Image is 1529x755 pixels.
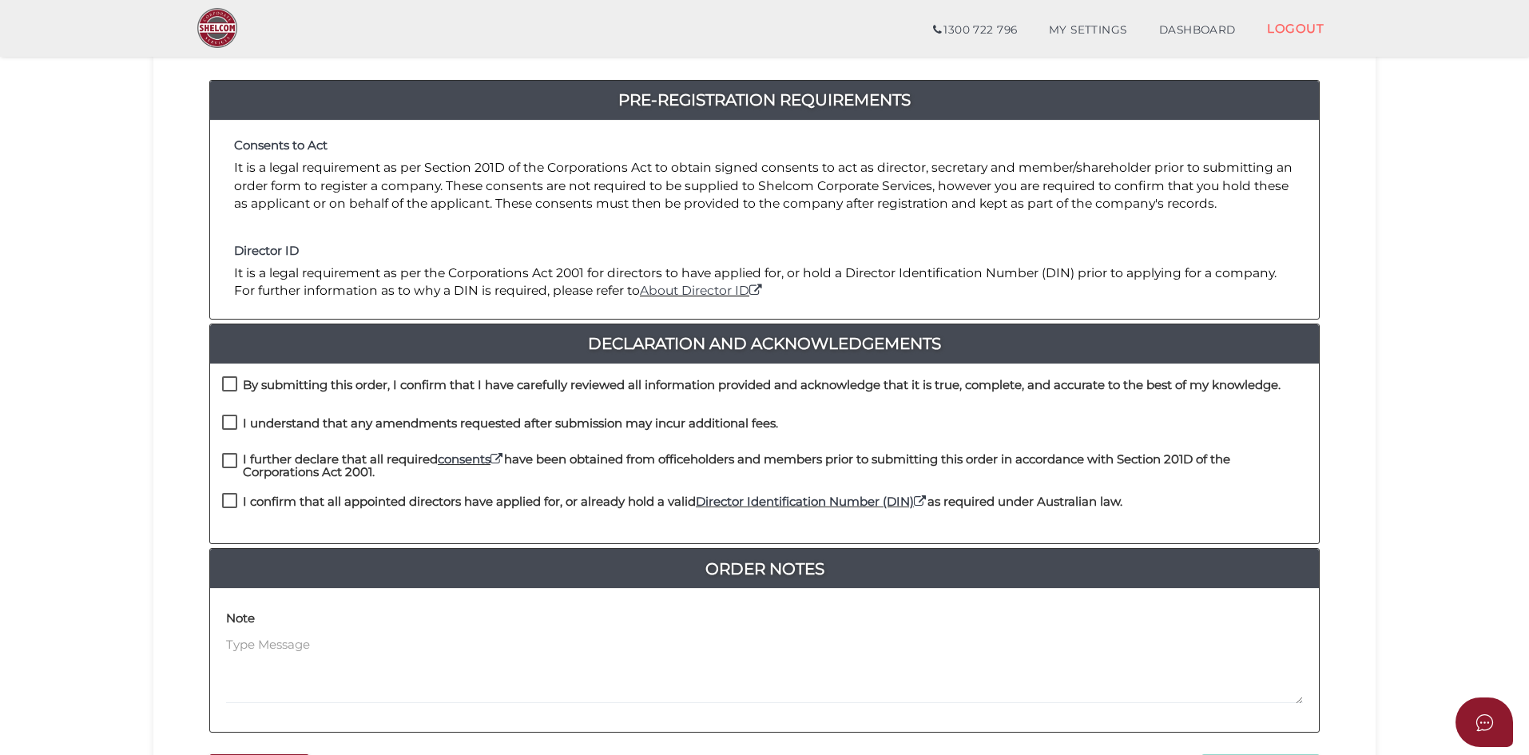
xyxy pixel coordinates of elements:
h4: Director ID [234,244,1295,258]
a: About Director ID [640,283,764,298]
a: MY SETTINGS [1033,14,1143,46]
a: Pre-Registration Requirements [210,87,1319,113]
h4: Note [226,612,255,626]
a: 1300 722 796 [917,14,1033,46]
a: Declaration And Acknowledgements [210,331,1319,356]
button: Open asap [1456,697,1513,747]
h4: By submitting this order, I confirm that I have carefully reviewed all information provided and a... [243,379,1281,392]
h4: I understand that any amendments requested after submission may incur additional fees. [243,417,778,431]
p: It is a legal requirement as per the Corporations Act 2001 for directors to have applied for, or ... [234,264,1295,300]
a: consents [438,451,504,467]
h4: I further declare that all required have been obtained from officeholders and members prior to su... [243,453,1307,479]
h4: Consents to Act [234,139,1295,153]
h4: I confirm that all appointed directors have applied for, or already hold a valid as required unde... [243,495,1122,509]
a: Order Notes [210,556,1319,582]
a: Director Identification Number (DIN) [696,494,927,509]
a: LOGOUT [1251,12,1340,45]
a: DASHBOARD [1143,14,1252,46]
p: It is a legal requirement as per Section 201D of the Corporations Act to obtain signed consents t... [234,159,1295,213]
